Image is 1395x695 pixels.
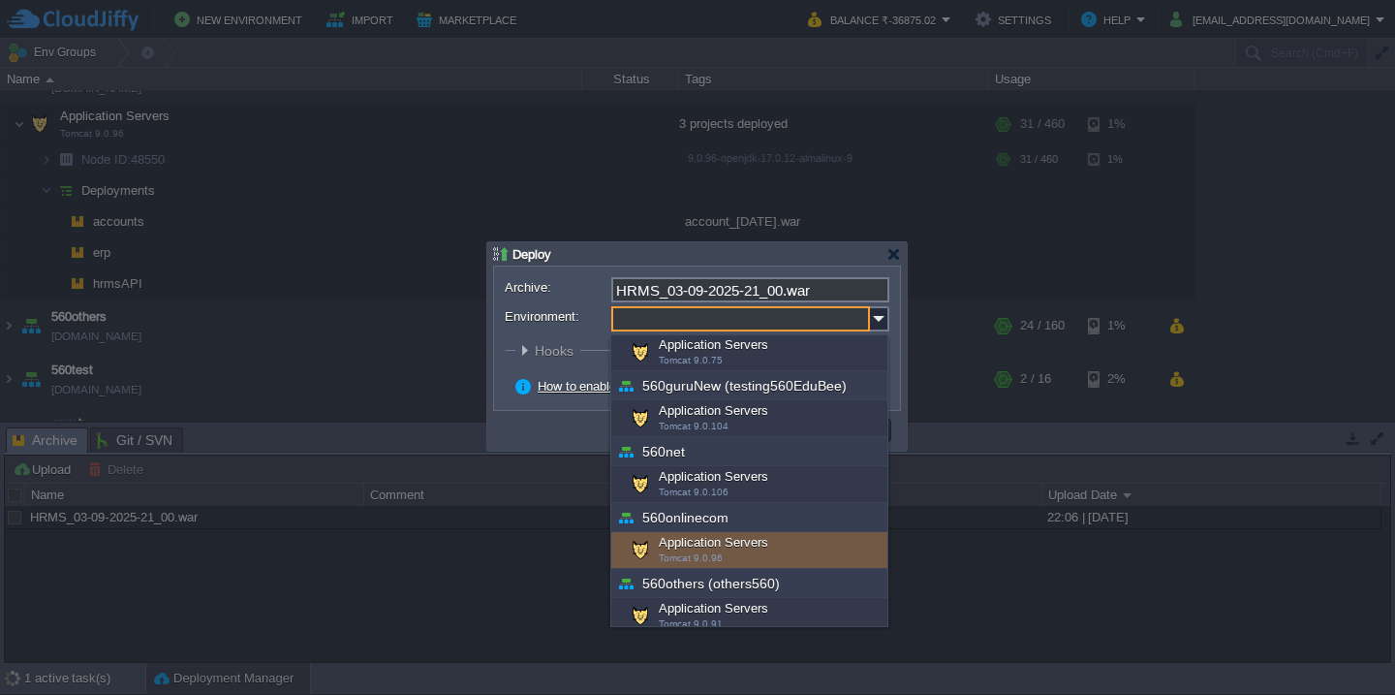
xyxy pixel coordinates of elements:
span: Tomcat 9.0.104 [659,421,728,431]
span: Hooks [535,343,578,359]
div: Application Servers [611,598,887,635]
div: 560guruNew (testing560EduBee) [611,371,887,400]
span: Tomcat 9.0.106 [659,487,728,497]
label: Environment: [505,306,609,327]
span: Tomcat 9.0.96 [659,553,723,563]
span: Tomcat 9.0.75 [659,355,723,365]
div: 560onlinecom [611,503,887,532]
div: Application Servers [611,532,887,569]
label: Archive: [505,277,609,298]
div: Application Servers [611,466,887,503]
div: 560others (others560) [611,569,887,598]
span: Tomcat 9.0.91 [659,618,723,629]
div: Application Servers [611,334,887,371]
div: 560net [611,437,887,466]
a: How to enable zero-downtime deployment [538,379,770,394]
span: Deploy [512,247,551,262]
div: Application Servers [611,400,887,437]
